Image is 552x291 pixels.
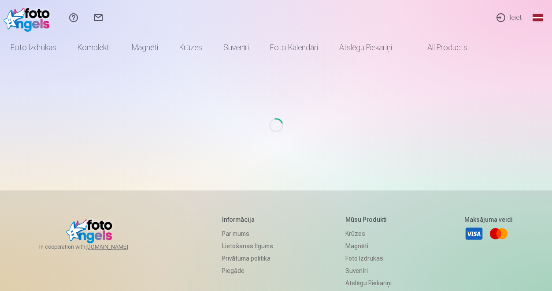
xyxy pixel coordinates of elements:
[345,228,392,240] a: Krūzes
[345,252,392,265] a: Foto izdrukas
[464,224,484,243] a: Visa
[403,35,478,60] a: All products
[85,243,149,250] a: [DOMAIN_NAME]
[489,224,508,243] a: Mastercard
[222,215,273,224] h5: Informācija
[121,35,169,60] a: Magnēti
[222,265,273,277] a: Piegāde
[329,35,403,60] a: Atslēgu piekariņi
[67,35,121,60] a: Komplekti
[259,35,329,60] a: Foto kalendāri
[39,243,149,250] span: In cooperation with
[222,228,273,240] a: Par mums
[222,252,273,265] a: Privātuma politika
[4,4,54,32] img: /fa1
[345,240,392,252] a: Magnēti
[169,35,213,60] a: Krūzes
[345,277,392,289] a: Atslēgu piekariņi
[213,35,259,60] a: Suvenīri
[345,215,392,224] h5: Mūsu produkti
[345,265,392,277] a: Suvenīri
[222,240,273,252] a: Lietošanas līgums
[464,215,513,224] h5: Maksājuma veidi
